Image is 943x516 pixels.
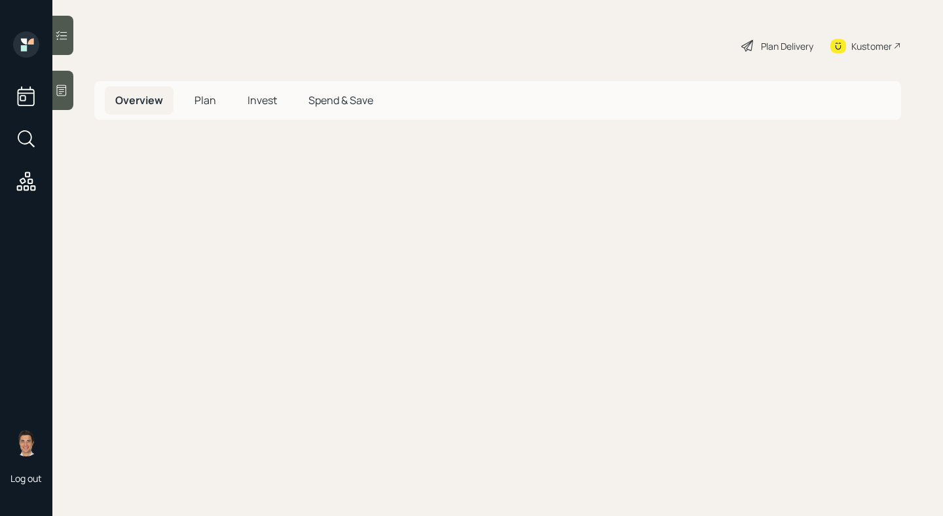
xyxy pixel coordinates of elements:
[115,93,163,107] span: Overview
[851,39,892,53] div: Kustomer
[308,93,373,107] span: Spend & Save
[761,39,813,53] div: Plan Delivery
[10,472,42,485] div: Log out
[13,430,39,456] img: tyler-end-headshot.png
[194,93,216,107] span: Plan
[248,93,277,107] span: Invest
